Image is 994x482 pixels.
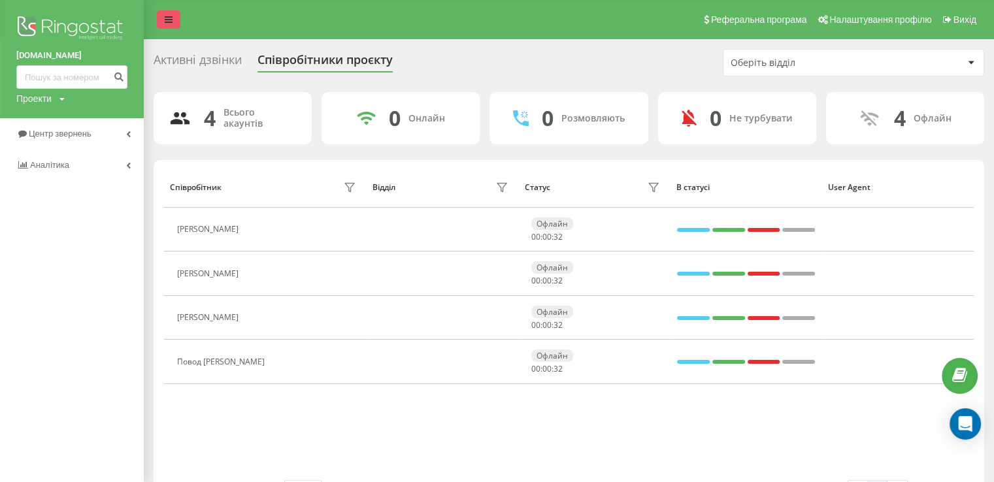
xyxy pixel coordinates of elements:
[531,321,563,330] div: : :
[29,129,91,138] span: Центр звернень
[554,363,563,374] span: 32
[177,269,242,278] div: [PERSON_NAME]
[913,113,951,124] div: Офлайн
[531,349,573,362] div: Офлайн
[177,225,242,234] div: [PERSON_NAME]
[531,306,573,318] div: Офлайн
[531,261,573,274] div: Офлайн
[524,183,550,192] div: Статус
[950,408,981,440] div: Open Intercom Messenger
[16,49,127,62] a: [DOMAIN_NAME]
[542,275,552,286] span: 00
[710,106,721,131] div: 0
[542,231,552,242] span: 00
[531,217,573,230] div: Офлайн
[257,53,393,73] div: Співробітники проєкту
[170,183,222,192] div: Співробітник
[531,231,540,242] span: 00
[829,14,931,25] span: Налаштування профілю
[542,363,552,374] span: 00
[676,183,816,192] div: В статусі
[531,363,540,374] span: 00
[542,319,552,330] span: 00
[554,231,563,242] span: 32
[204,106,216,131] div: 4
[408,113,445,124] div: Онлайн
[554,275,563,286] span: 32
[16,92,52,105] div: Проекти
[30,160,69,170] span: Аналiтика
[711,14,807,25] span: Реферальна програма
[893,106,905,131] div: 4
[561,113,625,124] div: Розмовляють
[531,233,563,242] div: : :
[731,57,887,69] div: Оберіть відділ
[154,53,242,73] div: Активні дзвінки
[828,183,967,192] div: User Agent
[554,319,563,330] span: 32
[531,276,563,285] div: : :
[177,357,268,366] div: Повод [PERSON_NAME]
[729,113,793,124] div: Не турбувати
[16,13,127,46] img: Ringostat logo
[531,275,540,286] span: 00
[16,65,127,89] input: Пошук за номером
[953,14,976,25] span: Вихід
[373,183,395,192] div: Відділ
[389,106,401,131] div: 0
[542,106,554,131] div: 0
[531,364,563,374] div: : :
[177,313,242,322] div: [PERSON_NAME]
[531,319,540,330] span: 00
[224,107,296,129] div: Всього акаунтів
